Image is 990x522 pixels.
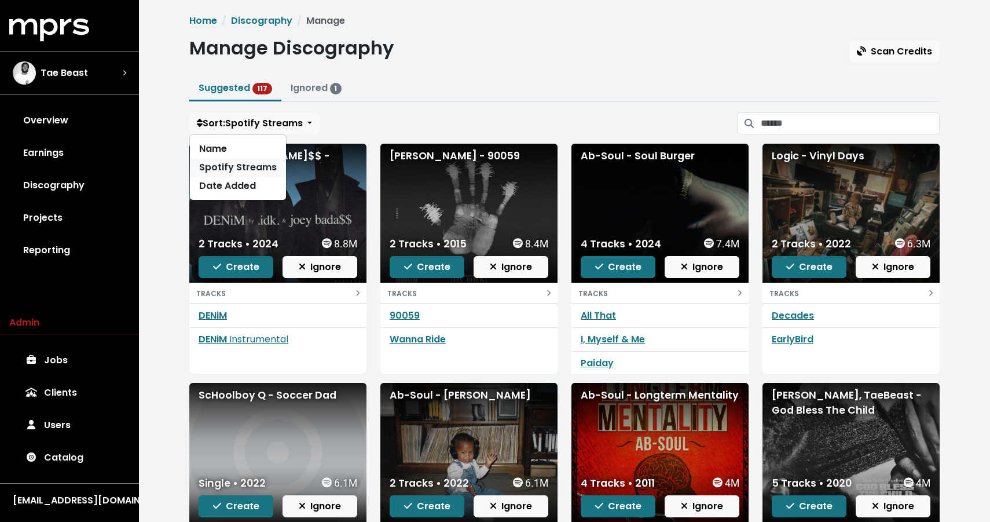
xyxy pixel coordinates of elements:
div: [PERSON_NAME], TaeBeast - God Bless The Child [772,388,930,418]
div: [PERSON_NAME] - 90059 [390,148,548,163]
span: Scan Credits [857,45,932,58]
a: Users [9,409,130,441]
span: Ignore [299,260,341,273]
a: Discography [9,169,130,202]
button: Ignore [856,256,930,278]
a: Spotify Streams [190,158,286,177]
span: Ignore [299,499,341,513]
a: Projects [9,202,130,234]
div: Logic - Vinyl Days [772,148,930,163]
span: Create [404,260,450,273]
small: TRACKS [387,289,417,298]
div: 6.3M [895,236,930,251]
span: Create [213,260,259,273]
button: Create [199,256,273,278]
a: Wanna Ride [390,333,446,346]
div: 4 Tracks • 2024 [581,236,661,251]
div: 4M [904,476,930,491]
button: Ignore [474,495,548,517]
div: 8.8M [322,236,357,251]
a: DENiM [199,309,227,322]
span: Ignore [872,260,914,273]
span: 117 [252,83,272,94]
div: 4 Tracks • 2011 [581,476,655,491]
span: Ignore [681,260,723,273]
small: TRACKS [769,289,799,298]
div: 8.4M [513,236,548,251]
button: Sort:Spotify Streams [189,112,320,134]
button: Ignore [856,495,930,517]
small: TRACKS [578,289,608,298]
span: Ignore [490,260,532,273]
span: Tae Beast [41,66,88,80]
a: Decades [772,309,814,322]
a: Jobs [9,344,130,377]
nav: breadcrumb [189,14,940,28]
span: Create [786,260,833,273]
button: Ignore [665,256,739,278]
div: 2 Tracks • 2022 [772,236,851,251]
a: 90059 [390,309,420,322]
span: Create [595,499,641,513]
button: TRACKS [571,283,749,304]
a: Ignored 1 [291,81,342,94]
a: Date Added [190,177,286,195]
span: 1 [330,83,342,94]
input: Search suggested projects [761,112,940,134]
button: Ignore [474,256,548,278]
div: 2 Tracks • 2015 [390,236,467,251]
button: Scan Credits [849,41,940,63]
div: Ab-Soul - Longterm Mentality [581,388,739,403]
button: TRACKS [762,283,940,304]
div: 6.1M [513,476,548,491]
div: 2 Tracks • 2024 [199,236,278,251]
button: Create [199,495,273,517]
div: [EMAIL_ADDRESS][DOMAIN_NAME] [13,494,126,508]
a: Earnings [9,137,130,169]
a: Suggested 117 [199,81,272,94]
a: I, Myself & Me [581,333,645,346]
div: Ab-Soul - Soul Burger [581,148,739,163]
span: Ignore [681,499,723,513]
a: Clients [9,377,130,409]
span: Instrumental [229,333,288,346]
h1: Manage Discography [189,37,394,59]
div: Single • 2022 [199,476,266,491]
button: Create [772,495,846,517]
a: EarlyBird [772,333,813,346]
img: The selected account / producer [13,61,36,85]
button: Ignore [665,495,739,517]
a: Catalog [9,441,130,474]
span: Ignore [490,499,532,513]
button: [EMAIL_ADDRESS][DOMAIN_NAME] [9,493,130,508]
div: 2 Tracks • 2022 [390,476,469,491]
div: 4M [713,476,739,491]
a: Paiday [581,356,614,370]
span: Create [213,499,259,513]
a: Home [189,14,217,27]
a: Overview [9,104,130,137]
div: Ab-Soul - [PERSON_NAME] [390,388,548,403]
button: TRACKS [189,283,366,304]
a: Reporting [9,234,130,267]
a: mprs logo [9,23,89,36]
span: Ignore [872,499,914,513]
span: Create [595,260,641,273]
div: 5 Tracks • 2020 [772,476,852,491]
span: Sort: Spotify Streams [197,116,303,130]
a: All That [581,309,616,322]
a: Discography [231,14,292,27]
a: DENiM Instrumental [199,333,288,346]
li: Manage [292,14,345,28]
div: ScHoolboy Q - Soccer Dad [199,388,357,403]
button: Create [390,256,464,278]
button: Create [581,495,655,517]
button: Create [390,495,464,517]
button: Create [581,256,655,278]
span: Create [786,499,833,513]
div: 7.4M [704,236,739,251]
span: Create [404,499,450,513]
button: TRACKS [380,283,558,304]
small: TRACKS [196,289,226,298]
button: Ignore [283,256,357,278]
